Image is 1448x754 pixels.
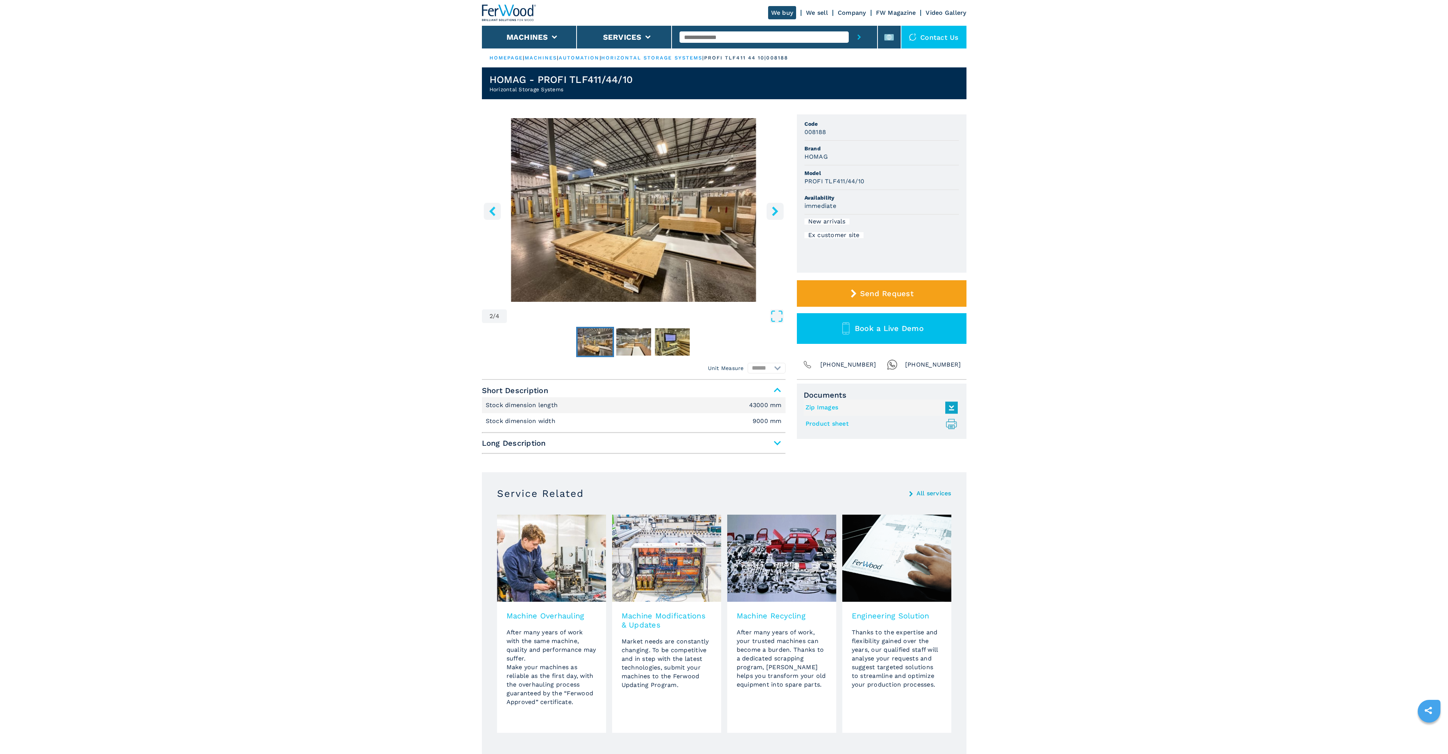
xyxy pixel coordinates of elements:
[653,327,691,357] button: Go to Slide 4
[768,6,796,19] a: We buy
[708,364,744,372] em: Unit Measure
[806,9,828,16] a: We sell
[484,203,501,220] button: left-button
[766,55,788,61] p: 008188
[507,611,597,620] h3: Machine Overhauling
[507,33,548,42] button: Machines
[804,390,960,400] span: Documents
[1419,701,1438,720] a: sharethis
[482,5,536,21] img: Ferwood
[802,359,813,370] img: Phone
[489,86,633,93] h2: Horizontal Storage Systems
[804,201,836,210] h3: immediate
[804,232,864,238] div: Ex customer site
[767,203,784,220] button: right-button
[876,9,916,16] a: FW Magazine
[1416,720,1442,748] iframe: Chat
[797,280,966,307] button: Send Request
[600,55,601,61] span: |
[852,629,938,688] span: Thanks to the expertise and flexibility gained over the years, our qualified staff will analyse y...
[804,120,959,128] span: Code
[557,55,558,61] span: |
[489,313,493,319] span: 2
[578,328,613,356] img: 03dc9e8da9b6b867096d907d8fbc141b
[603,33,642,42] button: Services
[737,611,827,620] h3: Machine Recycling
[797,313,966,344] button: Book a Live Demo
[737,629,826,688] span: After many years of work, your trusted machines can become a burden. Thanks to a dedicated scrapp...
[804,128,826,136] h3: 008188
[806,418,954,430] a: Product sheet
[493,313,496,319] span: /
[901,26,966,48] div: Contact us
[727,515,836,602] img: image
[804,219,849,225] div: New arrivals
[482,436,786,450] span: Long Description
[804,177,865,186] h3: PROFI TLF411/44/10
[507,629,596,706] span: After many years of work with the same machine, quality and performance may suffer. Make your mac...
[482,397,786,429] div: Short Description
[916,490,951,496] a: All services
[622,638,709,688] span: Market needs are constantly changing. To be competitive and in step with the latest technologies,...
[860,289,913,298] span: Send Request
[887,359,898,370] img: Whatsapp
[616,328,651,356] img: 521b1807c146c211518136e92329e87c
[704,55,767,61] p: profi tlf411 44 10 |
[559,55,600,61] a: automation
[855,324,924,333] span: Book a Live Demo
[497,515,606,602] img: image
[804,145,959,152] span: Brand
[482,118,786,302] img: Horizontal Storage Systems HOMAG PROFI TLF411/44/10
[655,328,690,356] img: 615b6700b4cfceaf5aeadf487161eab0
[612,515,721,602] img: image
[576,327,614,357] button: Go to Slide 2
[909,33,916,41] img: Contact us
[806,401,954,414] a: Zip Images
[486,417,558,425] p: Stock dimension width
[523,55,524,61] span: |
[905,359,961,370] span: [PHONE_NUMBER]
[838,9,866,16] a: Company
[496,313,499,319] span: 4
[489,73,633,86] h1: HOMAG - PROFI TLF411/44/10
[842,515,951,602] img: image
[486,401,560,409] p: Stock dimension length
[482,118,786,302] div: Go to Slide 2
[612,515,721,733] a: Machine Modifications & UpdatesMarket needs are constantly changing. To be competitive and in ste...
[509,309,783,323] button: Open Fullscreen
[749,402,782,408] em: 43000 mm
[753,418,782,424] em: 9000 mm
[727,515,836,733] a: Machine RecyclingAfter many years of work, your trusted machines can become a burden. Thanks to a...
[804,194,959,201] span: Availability
[702,55,704,61] span: |
[615,327,653,357] button: Go to Slide 3
[482,384,786,397] span: Short Description
[842,515,951,733] a: Engineering SolutionThanks to the expertise and flexibility gained over the years, our qualified ...
[804,169,959,177] span: Model
[804,152,828,161] h3: HOMAG
[852,611,942,620] h3: Engineering Solution
[601,55,703,61] a: horizontal storage systems
[820,359,876,370] span: [PHONE_NUMBER]
[926,9,966,16] a: Video Gallery
[497,487,584,500] h3: Service Related
[497,515,606,733] a: Machine OverhaulingAfter many years of work with the same machine, quality and performance may su...
[849,26,870,48] button: submit-button
[489,55,523,61] a: HOMEPAGE
[525,55,557,61] a: machines
[622,611,712,629] h3: Machine Modifications & Updates
[482,327,786,357] nav: Thumbnail Navigation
